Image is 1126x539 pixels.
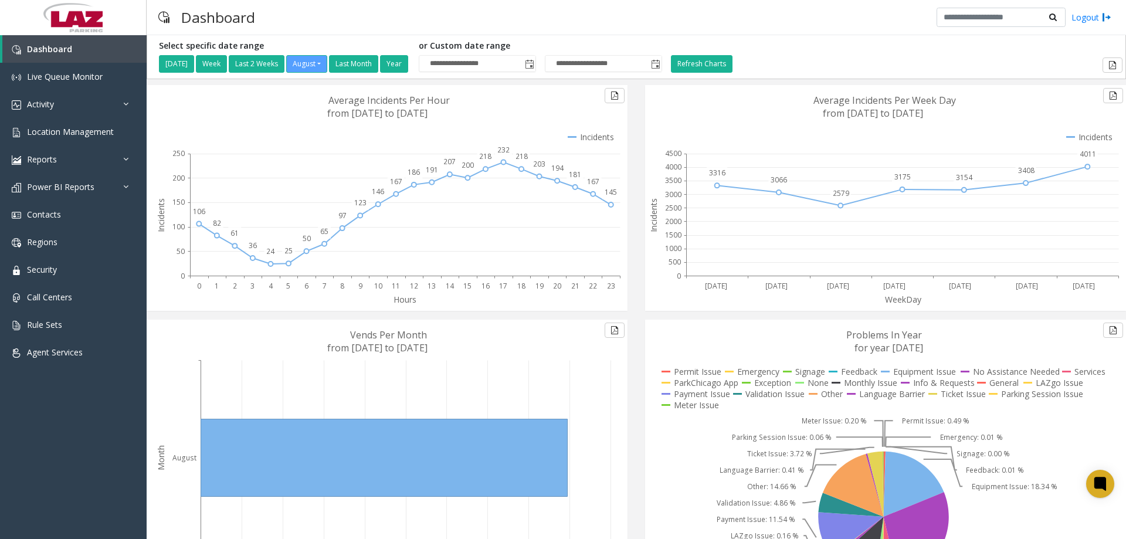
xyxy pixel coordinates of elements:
text: 2579 [833,188,849,198]
text: 1500 [665,230,681,240]
text: 6 [304,281,308,291]
text: 0 [181,271,185,281]
button: Year [380,55,408,73]
img: 'icon' [12,155,21,165]
text: 3175 [894,172,911,182]
text: 25 [284,246,293,256]
text: 16 [481,281,490,291]
text: Vends Per Month [350,328,427,341]
text: 23 [607,281,615,291]
text: Average Incidents Per Hour [328,94,450,107]
text: 3154 [956,172,973,182]
text: 36 [249,240,257,250]
text: 150 [172,197,185,207]
text: 14 [446,281,455,291]
text: 50 [177,246,185,256]
text: Feedback: 0.01 % [966,465,1024,475]
text: Hours [394,294,416,305]
text: 207 [443,157,456,167]
text: 3066 [771,175,787,185]
button: Export to pdf [1103,57,1122,73]
text: 3 [250,281,255,291]
text: Other: 14.66 % [747,482,796,491]
text: 11 [392,281,400,291]
text: 17 [499,281,507,291]
text: 4011 [1080,149,1096,159]
text: 145 [605,187,617,197]
img: 'icon' [12,211,21,220]
text: 3500 [665,175,681,185]
text: 2500 [665,203,681,213]
span: Toggle popup [523,56,535,72]
text: 9 [358,281,362,291]
span: Toggle popup [649,56,662,72]
span: Rule Sets [27,319,62,330]
text: [DATE] [883,281,905,291]
text: 200 [172,173,185,183]
text: 20 [553,281,561,291]
a: Logout [1071,11,1111,23]
span: Agent Services [27,347,83,358]
span: Power BI Reports [27,181,94,192]
text: Ticket Issue: 3.72 % [747,449,812,459]
text: Incidents [648,198,659,232]
text: 19 [535,281,544,291]
text: [DATE] [705,281,727,291]
text: 50 [303,233,311,243]
text: 5 [286,281,290,291]
text: 24 [266,246,275,256]
text: 4 [269,281,273,291]
text: 232 [497,145,510,155]
text: 218 [479,151,491,161]
button: Last 2 Weeks [229,55,284,73]
span: Location Management [27,126,114,137]
text: 8 [340,281,344,291]
img: 'icon' [12,293,21,303]
text: 97 [338,211,347,221]
text: 15 [463,281,472,291]
img: 'icon' [12,348,21,358]
img: logout [1102,11,1111,23]
text: 200 [462,160,474,170]
a: Dashboard [2,35,147,63]
text: for year [DATE] [854,341,923,354]
text: WeekDay [885,294,922,305]
text: Parking Session Issue: 0.06 % [732,432,832,442]
button: Export to pdf [605,323,625,338]
text: Problems In Year [846,328,922,341]
img: 'icon' [12,128,21,137]
text: 4000 [665,162,681,172]
img: 'icon' [12,321,21,330]
text: Average Incidents Per Week Day [813,94,956,107]
span: Dashboard [27,43,72,55]
text: Language Barrier: 0.41 % [720,465,804,475]
text: Meter Issue: 0.20 % [802,416,867,426]
button: Last Month [329,55,378,73]
button: Refresh Charts [671,55,732,73]
text: 106 [193,206,205,216]
text: 186 [408,167,420,177]
span: Call Centers [27,291,72,303]
text: 181 [569,170,581,179]
text: 61 [230,228,239,238]
text: Payment Issue: 11.54 % [717,514,795,524]
text: Equipment Issue: 18.34 % [972,482,1057,491]
img: 'icon' [12,73,21,82]
text: 2 [233,281,237,291]
text: 0 [197,281,201,291]
span: Regions [27,236,57,248]
h5: or Custom date range [419,41,662,51]
text: 203 [533,159,545,169]
span: Reports [27,154,57,165]
span: Activity [27,99,54,110]
text: 3316 [709,168,725,178]
text: August [172,453,196,463]
text: [DATE] [1016,281,1038,291]
span: Contacts [27,209,61,220]
text: 21 [571,281,579,291]
text: 123 [354,198,367,208]
text: [DATE] [949,281,971,291]
text: 7 [323,281,327,291]
text: 167 [390,177,402,187]
text: 18 [517,281,525,291]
